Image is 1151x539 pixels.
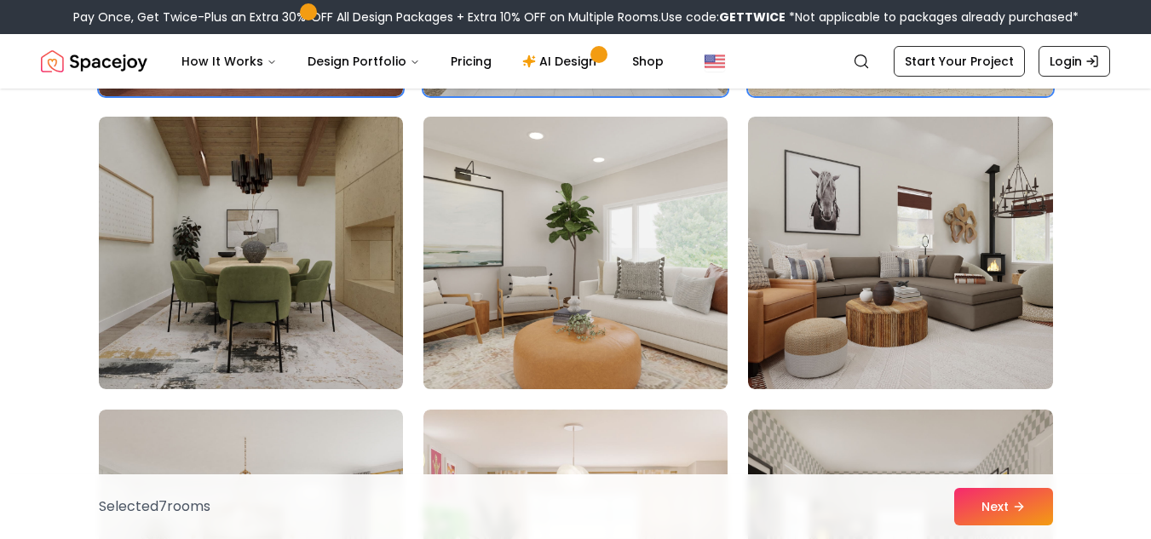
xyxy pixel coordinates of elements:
[99,496,210,517] p: Selected 7 room s
[41,34,1110,89] nav: Global
[168,44,291,78] button: How It Works
[294,44,434,78] button: Design Portfolio
[41,44,147,78] a: Spacejoy
[99,117,403,389] img: Room room-10
[168,44,677,78] nav: Main
[437,44,505,78] a: Pricing
[1039,46,1110,77] a: Login
[619,44,677,78] a: Shop
[509,44,615,78] a: AI Design
[416,110,735,396] img: Room room-11
[661,9,786,26] span: Use code:
[73,9,1079,26] div: Pay Once, Get Twice-Plus an Extra 30% OFF All Design Packages + Extra 10% OFF on Multiple Rooms.
[705,51,725,72] img: United States
[748,117,1052,389] img: Room room-12
[41,44,147,78] img: Spacejoy Logo
[954,488,1053,525] button: Next
[786,9,1079,26] span: *Not applicable to packages already purchased*
[894,46,1025,77] a: Start Your Project
[719,9,786,26] b: GETTWICE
